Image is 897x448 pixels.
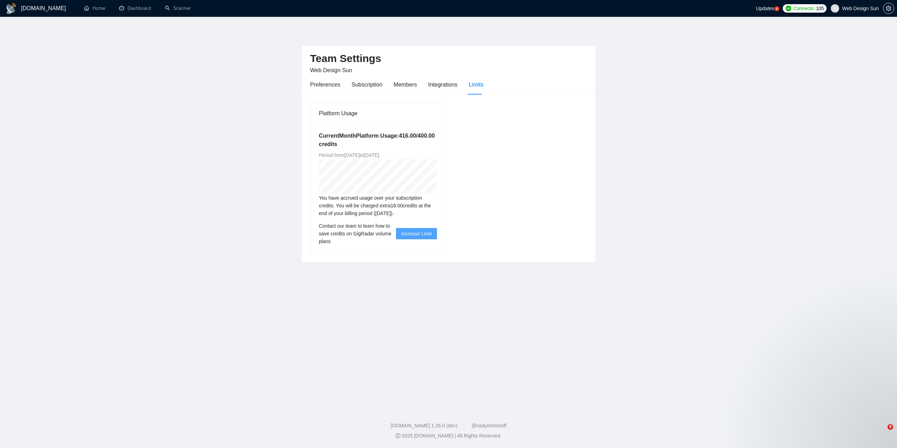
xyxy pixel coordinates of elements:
div: 2025 [DOMAIN_NAME] | All Rights Reserved. [6,432,891,440]
img: upwork-logo.png [786,6,791,11]
div: Limits [469,80,484,89]
a: 5 [774,6,779,11]
span: setting [883,6,894,11]
span: Contact our team to learn how to save credits on GigRadar volume plans [319,222,396,245]
span: Increase Limit [401,230,432,237]
span: Connects: [793,5,814,12]
span: 9 [888,424,893,430]
span: Web Design Sun [310,67,352,73]
a: searchScanner [165,5,191,11]
text: 5 [776,7,778,11]
button: Increase Limit [396,228,437,239]
button: setting [883,3,894,14]
a: dashboardDashboard [119,5,151,11]
span: copyright [396,433,400,438]
div: You have accrued usage over your subscription credits. You will be charged extra 16.00 credits at... [319,194,437,217]
a: setting [883,6,894,11]
a: homeHome [84,5,105,11]
span: 105 [816,5,824,12]
span: user [833,6,837,11]
div: Preferences [310,80,340,89]
span: Period from [DATE] to [DATE] . [319,152,381,158]
h5: Current Month Platform Usage: 416.00 / 400.00 credits [319,132,437,149]
div: Integrations [428,80,458,89]
a: [DOMAIN_NAME] 1.26.0 (dev) [391,423,458,428]
iframe: Intercom live chat [873,424,890,441]
img: logo [6,3,17,14]
div: Members [393,80,417,89]
a: @vadymhimself [471,423,506,428]
div: Platform Usage [319,103,437,123]
h2: Team Settings [310,51,587,66]
span: Updates [756,6,774,11]
div: Subscription [351,80,382,89]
